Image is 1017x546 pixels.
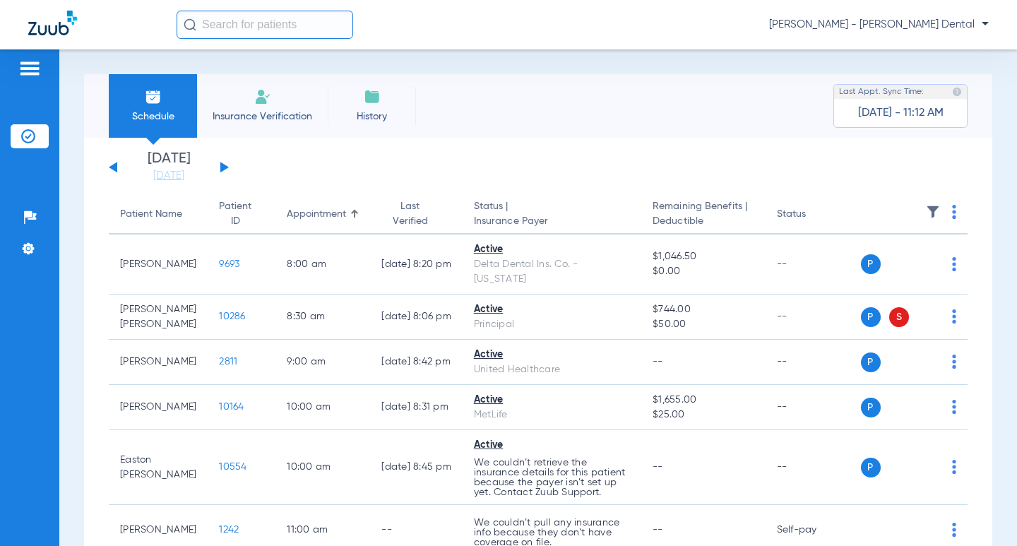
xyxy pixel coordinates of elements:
[474,458,630,497] p: We couldn’t retrieve the insurance details for this patient because the payer isn’t set up yet. C...
[474,408,630,422] div: MetLife
[769,18,989,32] span: [PERSON_NAME] - [PERSON_NAME] Dental
[275,235,370,295] td: 8:00 AM
[219,462,246,472] span: 10554
[920,400,934,414] img: x.svg
[861,307,881,327] span: P
[653,302,754,317] span: $744.00
[126,169,211,183] a: [DATE]
[858,106,944,120] span: [DATE] - 11:12 AM
[120,207,182,222] div: Patient Name
[364,88,381,105] img: History
[370,340,463,385] td: [DATE] 8:42 PM
[861,254,881,274] span: P
[109,340,208,385] td: [PERSON_NAME]
[109,295,208,340] td: [PERSON_NAME] [PERSON_NAME]
[177,11,353,39] input: Search for patients
[219,311,245,321] span: 10286
[219,525,239,535] span: 1242
[474,317,630,332] div: Principal
[861,398,881,417] span: P
[219,199,251,229] div: Patient ID
[275,385,370,430] td: 10:00 AM
[766,235,861,295] td: --
[920,460,934,474] img: x.svg
[766,295,861,340] td: --
[920,355,934,369] img: x.svg
[926,205,940,219] img: filter.svg
[219,199,264,229] div: Patient ID
[109,385,208,430] td: [PERSON_NAME]
[126,152,211,183] li: [DATE]
[370,385,463,430] td: [DATE] 8:31 PM
[219,402,244,412] span: 10164
[463,195,641,235] th: Status |
[952,460,956,474] img: group-dot-blue.svg
[145,88,162,105] img: Schedule
[952,309,956,324] img: group-dot-blue.svg
[653,462,663,472] span: --
[338,109,405,124] span: History
[474,214,630,229] span: Insurance Payer
[653,408,754,422] span: $25.00
[474,393,630,408] div: Active
[275,295,370,340] td: 8:30 AM
[952,355,956,369] img: group-dot-blue.svg
[219,357,237,367] span: 2811
[766,385,861,430] td: --
[109,430,208,505] td: Easton [PERSON_NAME]
[766,195,861,235] th: Status
[474,242,630,257] div: Active
[653,249,754,264] span: $1,046.50
[653,214,754,229] span: Deductible
[474,348,630,362] div: Active
[653,393,754,408] span: $1,655.00
[370,235,463,295] td: [DATE] 8:20 PM
[28,11,77,35] img: Zuub Logo
[920,523,934,537] img: x.svg
[839,85,924,99] span: Last Appt. Sync Time:
[653,357,663,367] span: --
[474,302,630,317] div: Active
[474,257,630,287] div: Delta Dental Ins. Co. - [US_STATE]
[766,430,861,505] td: --
[952,205,956,219] img: group-dot-blue.svg
[920,309,934,324] img: x.svg
[952,87,962,97] img: last sync help info
[952,400,956,414] img: group-dot-blue.svg
[653,317,754,332] span: $50.00
[219,259,239,269] span: 9693
[474,362,630,377] div: United Healthcare
[381,199,439,229] div: Last Verified
[275,430,370,505] td: 10:00 AM
[275,340,370,385] td: 9:00 AM
[109,235,208,295] td: [PERSON_NAME]
[889,307,909,327] span: S
[861,352,881,372] span: P
[653,525,663,535] span: --
[184,18,196,31] img: Search Icon
[370,295,463,340] td: [DATE] 8:06 PM
[287,207,359,222] div: Appointment
[18,60,41,77] img: hamburger-icon
[861,458,881,477] span: P
[946,478,1017,546] iframe: Chat Widget
[119,109,186,124] span: Schedule
[208,109,317,124] span: Insurance Verification
[254,88,271,105] img: Manual Insurance Verification
[653,264,754,279] span: $0.00
[952,257,956,271] img: group-dot-blue.svg
[641,195,765,235] th: Remaining Benefits |
[920,257,934,271] img: x.svg
[120,207,196,222] div: Patient Name
[766,340,861,385] td: --
[474,438,630,453] div: Active
[287,207,346,222] div: Appointment
[370,430,463,505] td: [DATE] 8:45 PM
[381,199,451,229] div: Last Verified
